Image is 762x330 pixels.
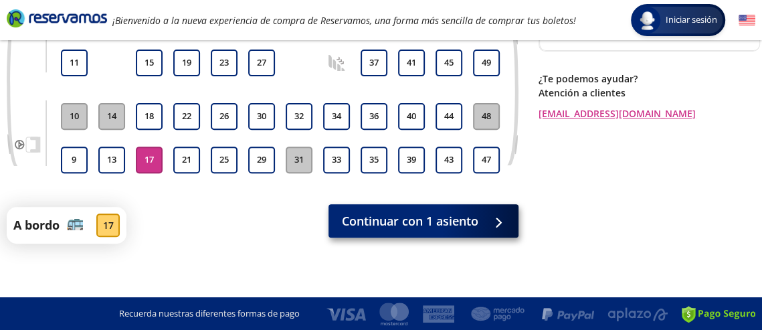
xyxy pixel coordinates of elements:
[328,204,518,238] button: Continuar con 1 asiento
[98,147,125,173] button: 13
[361,103,387,130] button: 36
[398,103,425,130] button: 40
[473,103,500,130] button: 48
[436,103,462,130] button: 44
[436,147,462,173] button: 43
[173,103,200,130] button: 22
[361,50,387,76] button: 37
[323,147,350,173] button: 33
[361,147,387,173] button: 35
[119,307,300,321] p: Recuerda nuestras diferentes formas de pago
[398,50,425,76] button: 41
[539,72,759,86] p: ¿Te podemos ayudar?
[660,13,723,27] span: Iniciar sesión
[436,50,462,76] button: 45
[473,147,500,173] button: 47
[248,50,275,76] button: 27
[211,147,237,173] button: 25
[539,86,759,100] p: Atención a clientes
[7,8,107,32] a: Brand Logo
[136,50,163,76] button: 15
[473,50,500,76] button: 49
[539,106,759,120] a: [EMAIL_ADDRESS][DOMAIN_NAME]
[136,147,163,173] button: 17
[136,103,163,130] button: 18
[173,147,200,173] button: 21
[342,212,478,230] span: Continuar con 1 asiento
[323,103,350,130] button: 34
[96,214,120,237] div: 17
[286,103,312,130] button: 32
[211,103,237,130] button: 26
[211,50,237,76] button: 23
[61,147,88,173] button: 9
[248,147,275,173] button: 29
[13,216,60,234] p: A bordo
[61,103,88,130] button: 10
[173,50,200,76] button: 19
[248,103,275,130] button: 30
[61,50,88,76] button: 11
[739,12,755,29] button: English
[286,147,312,173] button: 31
[98,103,125,130] button: 14
[7,8,107,28] i: Brand Logo
[398,147,425,173] button: 39
[112,14,576,27] em: ¡Bienvenido a la nueva experiencia de compra de Reservamos, una forma más sencilla de comprar tus...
